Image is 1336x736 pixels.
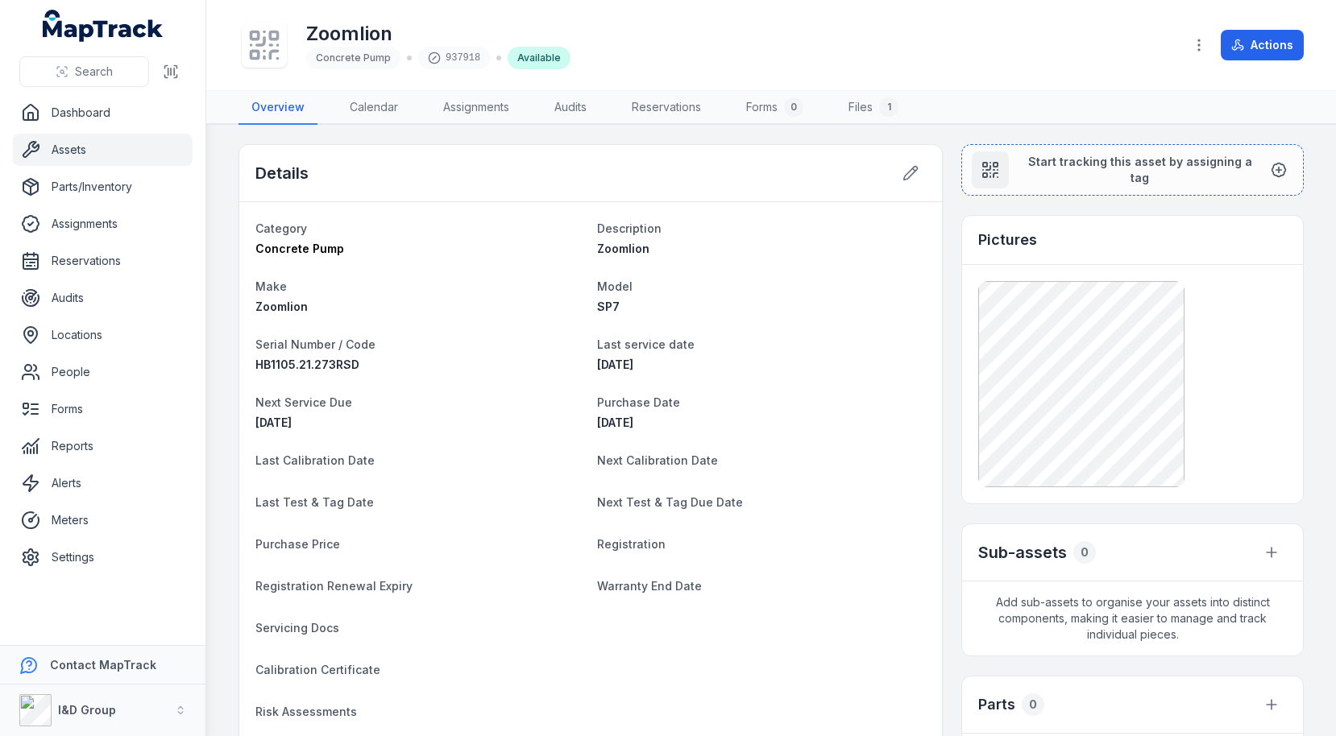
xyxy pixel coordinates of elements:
a: Parts/Inventory [13,171,193,203]
span: Description [597,221,662,235]
span: Purchase Price [255,537,340,551]
span: Search [75,64,113,80]
div: 0 [1073,541,1096,564]
a: Audits [13,282,193,314]
button: Start tracking this asset by assigning a tag [961,144,1304,196]
span: SP7 [597,300,620,313]
a: Files1 [836,91,911,125]
button: Search [19,56,149,87]
a: Reservations [13,245,193,277]
span: Model [597,279,633,293]
a: Reports [13,430,193,462]
a: Audits [541,91,600,125]
span: Serial Number / Code [255,337,375,351]
a: Overview [239,91,317,125]
span: [DATE] [255,416,292,429]
span: Next Service Due [255,395,352,409]
a: Forms0 [733,91,816,125]
a: Settings [13,541,193,573]
a: Reservations [619,91,714,125]
h3: Parts [978,693,1015,716]
span: Add sub-assets to organise your assets into distinct components, making it easier to manage and t... [962,581,1303,655]
time: 13/05/2026, 10:00:00 pm [255,416,292,429]
span: Concrete Pump [255,242,344,255]
span: Make [255,279,287,293]
div: 0 [1022,693,1044,716]
span: Zoomlion [597,242,649,255]
button: Actions [1221,30,1304,60]
span: Registration [597,537,666,551]
h2: Sub-assets [978,541,1067,564]
span: Risk Assessments [255,705,357,718]
div: Available [508,47,570,69]
span: Registration Renewal Expiry [255,579,413,593]
span: Concrete Pump [316,52,391,64]
span: Start tracking this asset by assigning a tag [1022,154,1258,186]
span: Zoomlion [255,300,308,313]
span: HB1105.21.273RSD [255,358,359,371]
span: Last Test & Tag Date [255,495,374,509]
span: [DATE] [597,358,633,371]
span: Last service date [597,337,695,351]
div: 1 [879,97,898,117]
span: Calibration Certificate [255,663,380,676]
a: People [13,356,193,388]
a: Calendar [337,91,411,125]
h1: Zoomlion [306,21,570,47]
time: 08/04/2023, 10:00:00 pm [597,416,633,429]
span: Servicing Docs [255,621,339,635]
a: Assets [13,134,193,166]
a: Dashboard [13,97,193,129]
span: Purchase Date [597,395,680,409]
span: Warranty End Date [597,579,702,593]
a: Forms [13,393,193,425]
span: Next Calibration Date [597,453,718,467]
h3: Pictures [978,229,1037,251]
a: Alerts [13,467,193,499]
a: Meters [13,504,193,536]
div: 0 [784,97,803,117]
span: Last Calibration Date [255,453,375,467]
a: MapTrack [43,10,164,42]
span: Category [255,221,307,235]
strong: I&D Group [58,703,116,717]
div: 937918 [418,47,490,69]
time: 13/05/2025, 10:00:00 pm [597,358,633,371]
span: Next Test & Tag Due Date [597,495,743,509]
a: Locations [13,319,193,351]
h2: Details [255,162,309,184]
a: Assignments [13,208,193,240]
span: [DATE] [597,416,633,429]
a: Assignments [430,91,522,125]
strong: Contact MapTrack [50,658,156,672]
